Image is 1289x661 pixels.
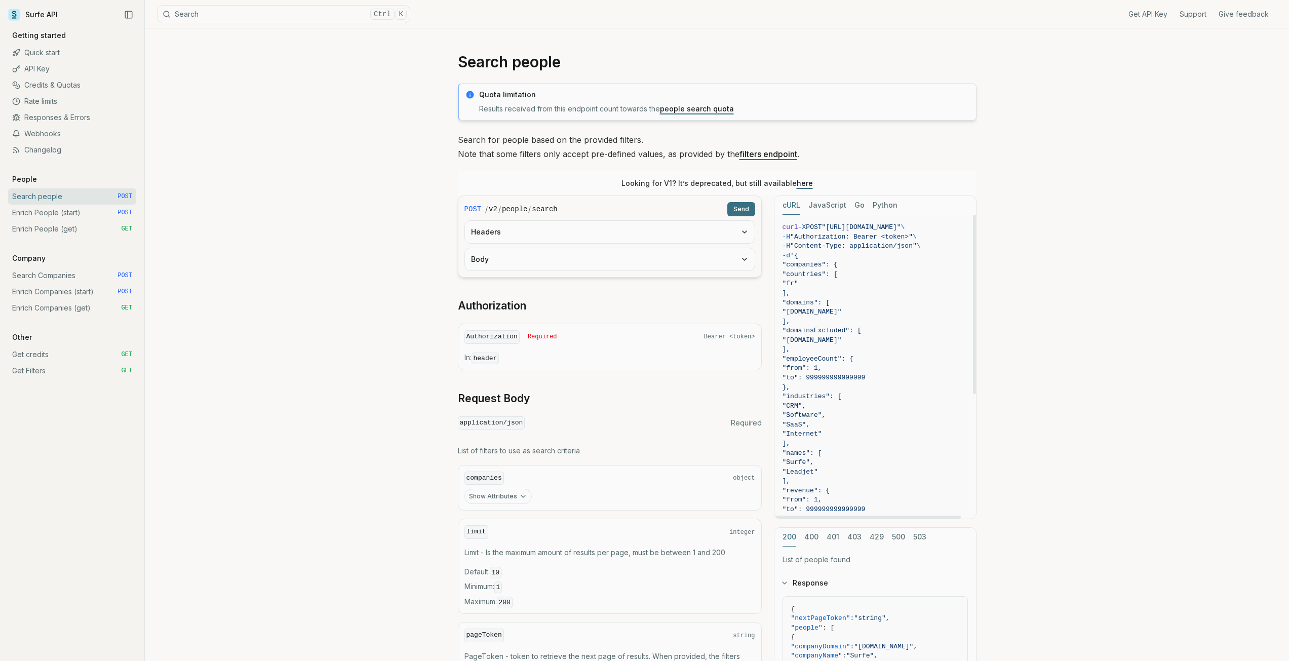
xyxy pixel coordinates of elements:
span: : [ [823,624,834,632]
span: : [842,652,846,659]
span: { [791,633,795,641]
a: Get credits GET [8,346,136,363]
code: companies [464,472,504,485]
span: "to": 999999999999999 [783,374,866,381]
span: GET [121,304,132,312]
span: -H [783,233,791,241]
span: "industries": [ [783,393,842,400]
span: POST [118,209,132,217]
a: Webhooks [8,126,136,142]
button: 401 [827,528,839,547]
span: ], [783,440,791,447]
button: 503 [913,528,926,547]
code: 10 [490,567,502,578]
span: "string" [854,614,885,622]
span: "from": 1, [783,364,822,372]
span: -X [798,223,806,231]
span: Minimum : [464,581,755,593]
span: "companyName" [791,652,842,659]
code: v2 [489,204,497,214]
span: "Surfe" [846,652,874,659]
code: 1 [494,581,502,593]
span: "to": 999999999999999 [783,506,866,513]
a: Search Companies POST [8,267,136,284]
p: Getting started [8,30,70,41]
span: GET [121,225,132,233]
p: Limit - Is the maximum amount of results per page, must be between 1 and 200 [464,548,755,558]
span: ], [783,318,791,325]
span: : [850,643,854,650]
button: 200 [783,528,796,547]
a: Get Filters GET [8,363,136,379]
button: Go [854,196,865,215]
span: , [886,614,890,622]
span: integer [729,528,755,536]
span: "Internet" [783,430,822,438]
a: Support [1180,9,1206,19]
button: Show Attributes [464,489,532,504]
a: Request Body [458,392,530,406]
a: Authorization [458,299,526,313]
button: Response [774,570,976,596]
a: Enrich People (start) POST [8,205,136,221]
span: "[URL][DOMAIN_NAME]" [822,223,901,231]
span: \ [917,242,921,250]
a: Credits & Quotas [8,77,136,93]
p: Results received from this endpoint count towards the [479,104,970,114]
button: Collapse Sidebar [121,7,136,22]
code: header [472,353,499,364]
a: Changelog [8,142,136,158]
span: GET [121,351,132,359]
a: Give feedback [1219,9,1269,19]
span: "CRM", [783,402,806,410]
span: : [850,614,854,622]
kbd: K [396,9,407,20]
a: Rate limits [8,93,136,109]
button: JavaScript [808,196,846,215]
p: Company [8,253,50,263]
span: "countries": [ [783,270,838,278]
p: List of filters to use as search criteria [458,446,762,456]
span: Bearer <token> [704,333,755,341]
button: Send [727,202,755,216]
span: "domainsExcluded": [ [783,327,862,334]
p: Quota limitation [479,90,970,100]
code: 200 [497,597,513,608]
code: pageToken [464,629,504,642]
span: "names": [ [783,449,822,457]
code: limit [464,525,488,539]
span: } [783,515,787,522]
span: Default : [464,567,755,578]
span: object [733,474,755,482]
span: Required [528,333,557,341]
p: In: [464,353,755,364]
span: "Content-Type: application/json" [790,242,917,250]
span: \ [913,233,917,241]
span: Maximum : [464,597,755,608]
p: List of people found [783,555,968,565]
button: Body [465,248,755,270]
span: ], [783,289,791,297]
span: { [791,605,795,613]
a: Responses & Errors [8,109,136,126]
a: Quick start [8,45,136,61]
span: "employeeCount": { [783,355,853,363]
a: API Key [8,61,136,77]
span: "[DOMAIN_NAME]" [783,336,842,344]
button: Headers [465,221,755,243]
button: cURL [783,196,800,215]
a: Search people POST [8,188,136,205]
p: Looking for V1? It’s deprecated, but still available [621,178,813,188]
span: -d [783,252,791,259]
span: Required [731,418,762,428]
span: \ [901,223,905,231]
a: Get API Key [1128,9,1167,19]
span: "[DOMAIN_NAME]" [854,643,913,650]
span: '{ [790,252,798,259]
span: / [528,204,531,214]
a: Surfe API [8,7,58,22]
a: here [797,179,813,187]
a: Enrich Companies (start) POST [8,284,136,300]
span: "Software", [783,411,826,419]
p: People [8,174,41,184]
